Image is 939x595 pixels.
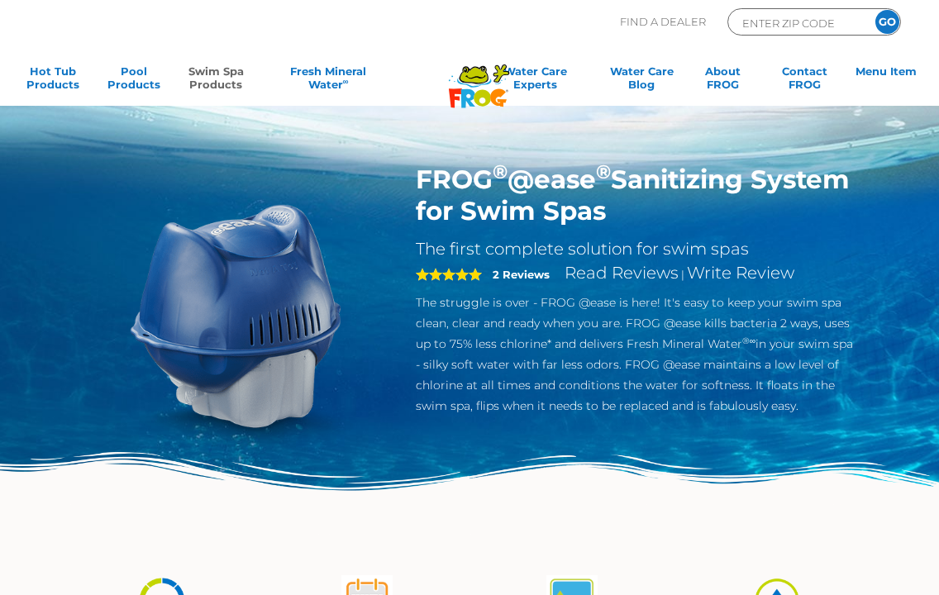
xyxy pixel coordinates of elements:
[850,64,922,98] a: Menu Item
[605,64,678,98] a: Water CareBlog
[416,293,855,416] p: The struggle is over - FROG @ease is here! It's easy to keep your swim spa clean, clear and ready...
[493,268,550,281] strong: 2 Reviews
[742,336,756,346] sup: ®∞
[416,164,855,226] h1: FROG @ease Sanitizing System for Swim Spas
[179,64,252,98] a: Swim SpaProducts
[769,64,841,98] a: ContactFROG
[343,77,349,86] sup: ∞
[17,64,89,98] a: Hot TubProducts
[493,159,508,183] sup: ®
[565,263,679,283] a: Read Reviews
[681,268,684,281] span: |
[416,239,855,259] h2: The first complete solution for swim spas
[416,268,482,281] span: 5
[440,43,518,108] img: Frog Products Logo
[84,164,391,470] img: ss-@ease-hero.png
[261,64,395,98] a: Fresh MineralWater∞
[687,263,794,283] a: Write Review
[98,64,171,98] a: PoolProducts
[620,8,706,36] p: Find A Dealer
[596,159,611,183] sup: ®
[687,64,760,98] a: AboutFROG
[875,10,899,34] input: GO
[474,64,596,98] a: Water CareExperts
